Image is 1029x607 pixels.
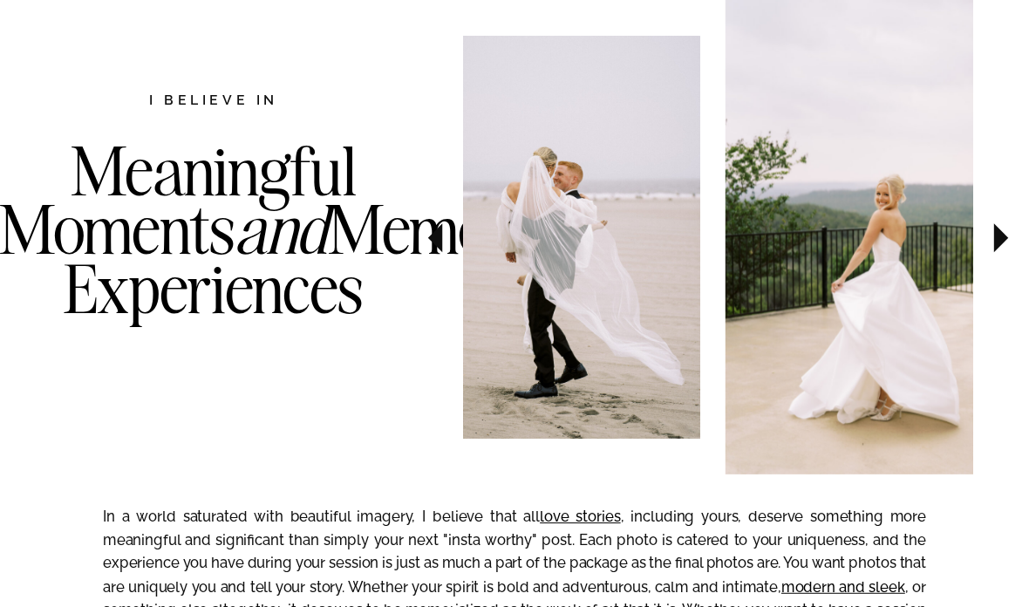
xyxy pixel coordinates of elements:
[781,577,905,595] a: modern and sleek
[412,36,699,439] img: Bride and Groom just married
[58,90,369,113] h2: I believe in
[540,508,620,525] a: love stories
[235,187,327,270] i: and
